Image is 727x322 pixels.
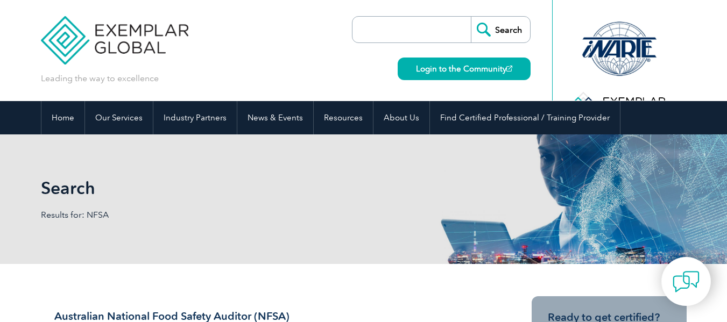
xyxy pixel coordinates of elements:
[153,101,237,134] a: Industry Partners
[471,17,530,42] input: Search
[41,209,364,221] p: Results for: NFSA
[85,101,153,134] a: Our Services
[673,268,700,295] img: contact-chat.png
[41,177,454,198] h1: Search
[430,101,620,134] a: Find Certified Professional / Training Provider
[314,101,373,134] a: Resources
[41,101,84,134] a: Home
[373,101,429,134] a: About Us
[398,58,531,80] a: Login to the Community
[506,66,512,71] img: open_square.png
[41,73,159,84] p: Leading the way to excellence
[237,101,313,134] a: News & Events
